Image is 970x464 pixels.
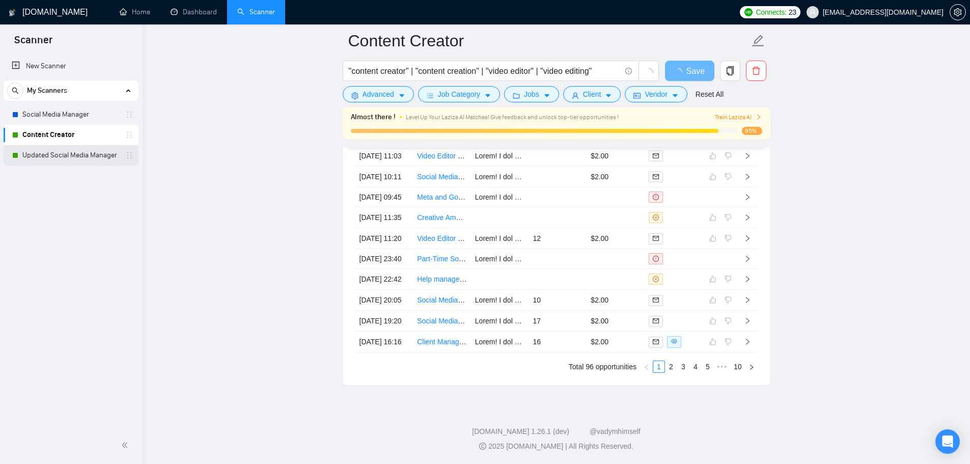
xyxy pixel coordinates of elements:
td: Social Media Marketing for next level commercial real estate company - LinkedIn, Facebook, Instagram [413,290,471,311]
td: [DATE] 20:05 [355,290,413,311]
span: mail [653,297,659,303]
span: caret-down [484,92,491,99]
button: copy [720,61,740,81]
span: right [749,364,755,370]
td: 17 [529,311,587,332]
span: setting [351,92,358,99]
span: caret-down [605,92,612,99]
a: Client Manager for Micro Agency [417,338,520,346]
span: folder [513,92,520,99]
li: 4 [689,361,702,373]
a: Social Media Marketing for next level commercial real estate company - LinkedIn, Facebook, Instagram [417,296,742,304]
div: 2025 [DOMAIN_NAME] | All Rights Reserved. [151,441,962,452]
li: Previous Page [641,361,653,373]
li: 5 [702,361,714,373]
td: Social Media Content Creator & Video Editor [413,311,471,332]
li: 1 [653,361,665,373]
span: right [744,255,751,262]
a: Social Media Manager for Content Creation and Engagement [417,173,611,181]
span: user [809,9,816,16]
td: [DATE] 22:42 [355,269,413,290]
span: mail [653,174,659,180]
td: [DATE] 09:45 [355,187,413,207]
a: Creative Amazon Designer for A-Z Content and A+ Store Fronts [417,213,618,222]
td: Creative Amazon Designer for A-Z Content and A+ Store Fronts [413,207,471,228]
span: double-left [121,440,131,450]
a: Meta and Google Audit/Analysis [417,193,518,201]
span: holder [125,151,133,159]
span: copyright [479,443,486,450]
span: My Scanners [27,80,67,101]
span: Job Category [438,89,480,100]
td: Meta and Google Audit/Analysis [413,187,471,207]
a: [DOMAIN_NAME] 1.26.1 (dev) [472,427,569,435]
span: exclamation-circle [653,194,659,200]
td: Part-Time Social Media Assistant for Lemonlight [413,249,471,269]
a: 5 [702,361,713,372]
input: Scanner name... [348,28,750,53]
span: 23 [789,7,796,18]
a: searchScanner [237,8,275,16]
td: [DATE] 16:16 [355,332,413,352]
li: 3 [677,361,689,373]
a: dashboardDashboard [171,8,217,16]
span: right [744,152,751,159]
a: New Scanner [12,56,130,76]
img: upwork-logo.png [744,8,753,16]
td: $2.00 [587,311,645,332]
span: caret-down [672,92,679,99]
span: holder [125,131,133,139]
a: Social Media Content Creator & Video Editor [417,317,558,325]
button: search [7,83,23,99]
span: right [744,276,751,283]
button: barsJob Categorycaret-down [418,86,500,102]
span: Almost there ! [351,112,396,123]
span: Scanner [6,33,61,54]
span: right [744,214,751,221]
span: search [8,87,23,94]
li: Next 5 Pages [714,361,730,373]
a: homeHome [120,8,150,16]
span: Vendor [645,89,667,100]
button: Save [665,61,714,81]
span: loading [674,68,686,76]
span: user [572,92,579,99]
span: Level Up Your Laziza AI Matches! Give feedback and unlock top-tier opportunities ! [406,114,619,121]
button: Train Laziza AI [715,113,762,122]
button: userClientcaret-down [563,86,621,102]
td: 12 [529,228,587,249]
a: setting [950,8,966,16]
a: 4 [690,361,701,372]
td: Video Editor Needed for Enhancing Videos with Graphics and Music [413,146,471,167]
button: delete [746,61,766,81]
li: Next Page [745,361,758,373]
td: [DATE] 19:20 [355,311,413,332]
td: 10 [529,290,587,311]
span: mail [653,339,659,345]
li: New Scanner [4,56,138,76]
span: eye [671,338,677,344]
td: Client Manager for Micro Agency [413,332,471,352]
span: edit [752,34,765,47]
td: $2.00 [587,146,645,167]
span: loading [644,68,653,77]
span: mail [653,318,659,324]
button: folderJobscaret-down [504,86,559,102]
span: right [744,235,751,242]
li: Total 96 opportunities [569,361,636,373]
a: 2 [666,361,677,372]
button: idcardVendorcaret-down [625,86,687,102]
button: settingAdvancedcaret-down [343,86,414,102]
a: Part-Time Social Media Assistant for Lemonlight [417,255,569,263]
span: right [744,173,751,180]
td: $2.00 [587,290,645,311]
td: Video Editor Needed for Instagram Reels and Real Estate Tours [413,228,471,249]
span: 95% [742,127,762,135]
button: right [745,361,758,373]
td: [DATE] 11:03 [355,146,413,167]
span: Advanced [363,89,394,100]
span: left [644,364,650,370]
a: Reset All [696,89,724,100]
a: Content Creator [22,125,119,145]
